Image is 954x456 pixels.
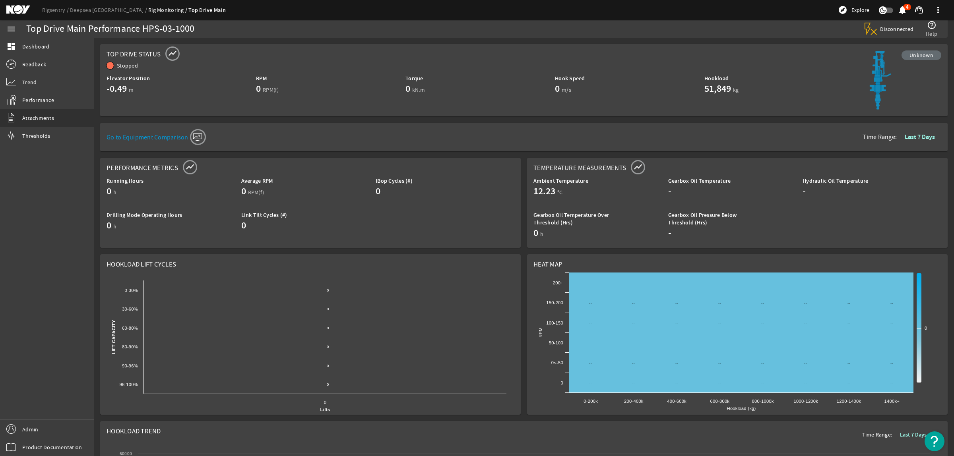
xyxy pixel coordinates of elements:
text: -- [804,301,807,305]
span: Product Documentation [22,443,82,451]
span: RPM(f) [248,188,264,196]
text: -- [718,340,721,345]
div: Time Range: [862,427,933,442]
text: -- [632,301,635,305]
b: 0 [376,185,380,197]
b: Gearbox Oil Temperature [668,177,731,185]
span: Hookload Lift Cycles [107,260,176,269]
text: -- [718,280,721,285]
img: Top Drive Image [857,50,902,110]
text: -- [804,340,807,345]
b: 0 [533,226,538,239]
span: m [129,86,134,94]
span: m/s [562,86,571,94]
text: 0 [327,344,329,349]
text: 100-150 [546,321,563,325]
b: Hookload [704,75,729,82]
text: 800-1000k [752,399,774,404]
b: 0 [241,219,246,232]
text: -- [890,381,893,385]
b: 0 [107,185,111,197]
span: h [113,188,116,196]
text: 80-90% [122,344,138,349]
b: Elevator Position [107,75,150,82]
text: 0 [327,382,329,386]
span: Readback [22,60,46,68]
b: Drilling Mode Operating Hours [107,211,182,219]
mat-icon: notifications [898,5,907,15]
mat-icon: support_agent [914,5,924,15]
text: 60-80% [122,326,138,330]
text: 0 [925,326,927,330]
b: 0 [107,219,111,232]
mat-icon: show_chart [633,162,643,172]
span: Attachments [22,114,54,122]
span: Dashboard [22,43,49,50]
text: -- [675,381,678,385]
b: Running Hours [107,177,143,185]
text: -- [804,321,807,325]
text: -- [804,280,807,285]
mat-icon: explore [838,5,847,15]
b: IBop Cycles (#) [376,177,413,185]
span: Hookload Trend [107,427,161,442]
text: -- [718,301,721,305]
text: 0<-50 [551,360,563,365]
text: -- [847,381,850,385]
span: Admin [22,425,38,433]
text: -- [632,340,635,345]
b: -0.49 [107,82,127,95]
a: Go to Equipment Comparison [107,128,204,143]
text: -- [847,340,850,345]
text: 0 [327,307,329,311]
text: -- [632,381,635,385]
span: Help [926,30,937,38]
text: -- [890,301,893,305]
mat-icon: show_chart [185,162,195,172]
text: 200+ [553,280,563,285]
div: Time Range: [863,130,941,144]
text: -- [847,361,850,365]
b: 0 [405,82,410,95]
b: - [668,226,671,239]
span: kN.m [412,86,425,94]
span: kg [733,86,739,94]
text: -- [589,280,592,285]
b: 0 [241,185,246,197]
button: Last 7 Days [898,130,941,144]
text: 0 [327,326,329,330]
span: Performance Metrics [107,164,178,172]
b: 0 [555,82,560,95]
text: 0 [327,363,329,368]
text: -- [632,361,635,365]
text: 1200-1400k [837,399,861,404]
text: -- [761,381,764,385]
a: Rigsentry [42,6,70,14]
text: 200-400k [624,399,644,404]
a: Deepsea [GEOGRAPHIC_DATA] [70,6,148,14]
text: 50-100 [549,340,563,345]
text: Lifts [320,407,330,412]
text: -- [761,280,764,285]
text: -- [761,340,764,345]
b: Torque [405,75,423,82]
text: -- [675,301,678,305]
text: -- [589,321,592,325]
mat-icon: menu [6,24,16,34]
span: h [113,222,116,230]
text: -- [718,321,721,325]
mat-icon: dashboard [6,42,16,51]
text: -- [847,301,850,305]
text: -- [761,301,764,305]
text: 30-60% [122,307,138,311]
span: Thresholds [22,132,50,140]
span: Trend [22,78,37,86]
span: RPM(f) [263,86,279,94]
b: Average RPM [241,177,273,185]
button: Last 7 Days [894,427,933,442]
b: Gearbox Oil Temperature Over Threshold (Hrs) [533,211,609,226]
text: 1400k+ [884,399,900,404]
text: -- [761,361,764,365]
text: 0 [324,400,326,405]
span: Heat Map [533,260,562,269]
